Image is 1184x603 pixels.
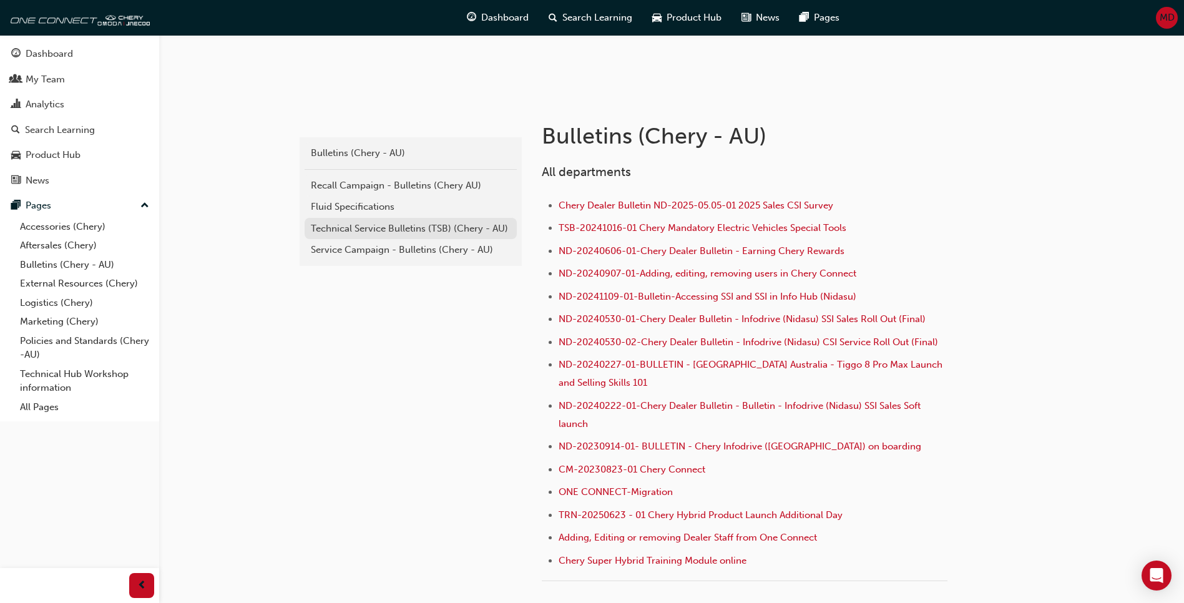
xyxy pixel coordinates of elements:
[5,144,154,167] a: Product Hub
[559,200,833,211] a: Chery Dealer Bulletin ND-2025-05.05-01 2025 Sales CSI Survey
[731,5,790,31] a: news-iconNews
[6,5,150,30] img: oneconnect
[11,125,20,136] span: search-icon
[15,217,154,237] a: Accessories (Chery)
[559,532,817,543] a: Adding, Editing or removing Dealer Staff from One Connect
[800,10,809,26] span: pages-icon
[756,11,780,25] span: News
[11,200,21,212] span: pages-icon
[26,97,64,112] div: Analytics
[559,555,746,566] a: Chery Super Hybrid Training Module online
[5,119,154,142] a: Search Learning
[549,10,557,26] span: search-icon
[26,199,51,213] div: Pages
[652,10,662,26] span: car-icon
[5,42,154,66] a: Dashboard
[1142,561,1172,591] div: Open Intercom Messenger
[311,179,511,193] div: Recall Campaign - Bulletins (Chery AU)
[790,5,849,31] a: pages-iconPages
[15,236,154,255] a: Aftersales (Chery)
[457,5,539,31] a: guage-iconDashboard
[26,72,65,87] div: My Team
[642,5,731,31] a: car-iconProduct Hub
[305,175,517,197] a: Recall Campaign - Bulletins (Chery AU)
[562,11,632,25] span: Search Learning
[311,222,511,236] div: Technical Service Bulletins (TSB) (Chery - AU)
[15,274,154,293] a: External Resources (Chery)
[15,312,154,331] a: Marketing (Chery)
[11,49,21,60] span: guage-icon
[667,11,722,25] span: Product Hub
[11,74,21,86] span: people-icon
[11,150,21,161] span: car-icon
[15,365,154,398] a: Technical Hub Workshop information
[559,291,856,302] a: ND-20241109-01-Bulletin-Accessing SSI and SSI in Info Hub (Nidasu)
[559,509,843,521] a: TRN-20250623 - 01 Chery Hybrid Product Launch Additional Day
[814,11,839,25] span: Pages
[5,194,154,217] button: Pages
[559,359,945,388] a: ND-20240227-01-BULLETIN - [GEOGRAPHIC_DATA] Australia - Tiggo 8 Pro Max Launch and Selling Skills...
[25,123,95,137] div: Search Learning
[137,578,147,594] span: prev-icon
[559,245,844,257] a: ND-20240606-01-Chery Dealer Bulletin - Earning Chery Rewards
[305,218,517,240] a: Technical Service Bulletins (TSB) (Chery - AU)
[1156,7,1178,29] button: MD
[15,398,154,417] a: All Pages
[559,464,705,475] a: CM-20230823-01 Chery Connect
[5,40,154,194] button: DashboardMy TeamAnalyticsSearch LearningProduct HubNews
[11,175,21,187] span: news-icon
[26,47,73,61] div: Dashboard
[11,99,21,110] span: chart-icon
[26,148,81,162] div: Product Hub
[15,331,154,365] a: Policies and Standards (Chery -AU)
[1160,11,1175,25] span: MD
[5,93,154,116] a: Analytics
[559,441,921,452] a: ND-20230914-01- BULLETIN - Chery Infodrive ([GEOGRAPHIC_DATA]) on boarding
[311,200,511,214] div: Fluid Specifications
[140,198,149,214] span: up-icon
[559,336,938,348] a: ND-20240530-02-Chery Dealer Bulletin - Infodrive (Nidasu) CSI Service Roll Out (Final)
[741,10,751,26] span: news-icon
[26,174,49,188] div: News
[542,122,951,150] h1: Bulletins (Chery - AU)
[559,400,923,429] a: ND-20240222-01-Chery Dealer Bulletin - Bulletin - Infodrive (Nidasu) SSI Sales Soft launch
[305,239,517,261] a: Service Campaign - Bulletins (Chery - AU)
[542,165,631,179] span: All departments
[559,313,926,325] a: ND-20240530-01-Chery Dealer Bulletin - Infodrive (Nidasu) SSI Sales Roll Out (Final)
[15,255,154,275] a: Bulletins (Chery - AU)
[539,5,642,31] a: search-iconSearch Learning
[559,486,673,498] a: ONE CONNECT-Migration
[559,268,856,279] a: ND-20240907-01-Adding, editing, removing users in Chery Connect
[559,222,846,233] a: TSB-20241016-01 Chery Mandatory Electric Vehicles Special Tools
[311,146,511,160] div: Bulletins (Chery - AU)
[15,293,154,313] a: Logistics (Chery)
[5,169,154,192] a: News
[5,68,154,91] a: My Team
[311,243,511,257] div: Service Campaign - Bulletins (Chery - AU)
[305,196,517,218] a: Fluid Specifications
[305,142,517,164] a: Bulletins (Chery - AU)
[467,10,476,26] span: guage-icon
[481,11,529,25] span: Dashboard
